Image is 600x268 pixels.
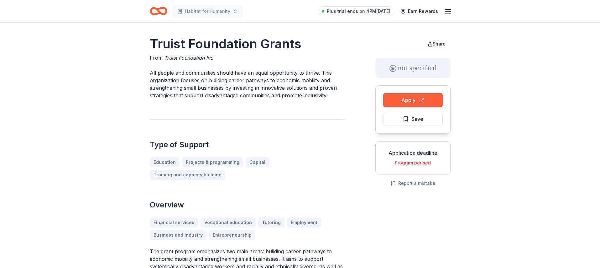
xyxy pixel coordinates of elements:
div: Program paused [381,159,445,167]
div: not specified [375,58,451,78]
a: Plus trial ends on 4PM[DATE] [318,6,394,16]
a: Projects & programming [182,157,243,167]
span: Save [411,115,423,123]
a: Capital [246,157,269,167]
button: Habitat for Humanity [172,5,243,18]
span: Habitat for Humanity [185,8,230,15]
a: Home [150,4,167,19]
button: Report a mistake [391,180,435,187]
span: Share [433,41,446,46]
a: Earn Rewards [397,6,442,17]
span: Plus trial ends on 4PM[DATE] [327,8,390,15]
button: Apply [383,93,443,107]
h2: Overview [150,200,345,210]
div: Application deadline [381,149,445,157]
div: From [150,54,345,62]
a: Education [150,157,180,167]
h1: Truist Foundation Grants [150,35,345,53]
p: All people and communities should have an equal opportunity to thrive. This organization focuses ... [150,69,345,99]
button: Save [383,112,443,126]
a: Training and capacity building [150,170,225,180]
h2: Type of Support [150,140,345,150]
span: Truist Foundation Inc [164,55,213,61]
button: Share [423,38,451,50]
